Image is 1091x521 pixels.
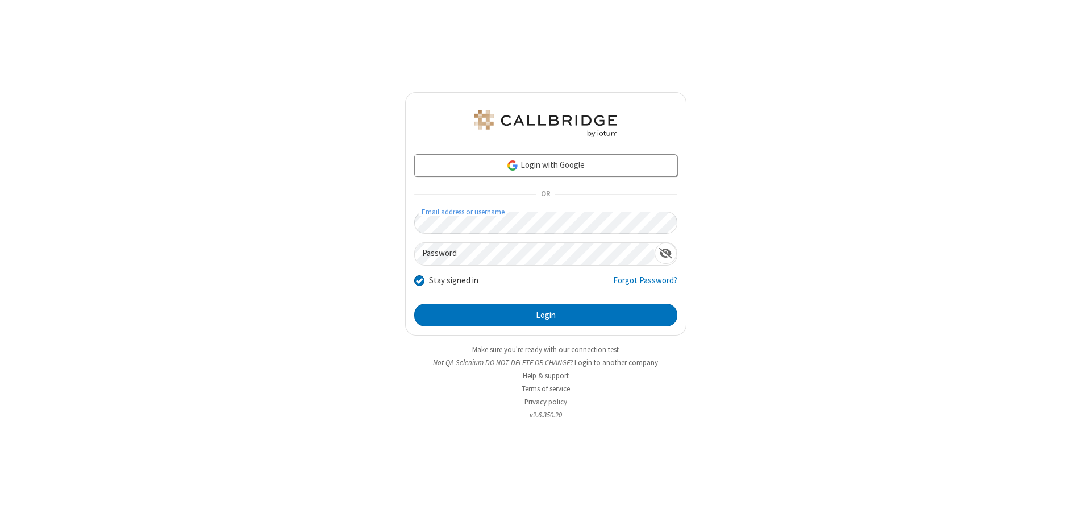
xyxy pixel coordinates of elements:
li: v2.6.350.20 [405,410,686,420]
img: QA Selenium DO NOT DELETE OR CHANGE [472,110,619,137]
div: Show password [655,243,677,264]
a: Login with Google [414,154,677,177]
input: Password [415,243,655,265]
button: Login [414,304,677,326]
img: google-icon.png [506,159,519,172]
input: Email address or username [414,212,677,234]
a: Terms of service [522,384,570,394]
a: Forgot Password? [613,274,677,296]
a: Privacy policy [524,397,567,407]
label: Stay signed in [429,274,478,287]
span: OR [536,187,555,202]
a: Make sure you're ready with our connection test [472,345,619,354]
a: Help & support [523,371,569,381]
button: Login to another company [574,357,658,368]
li: Not QA Selenium DO NOT DELETE OR CHANGE? [405,357,686,368]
